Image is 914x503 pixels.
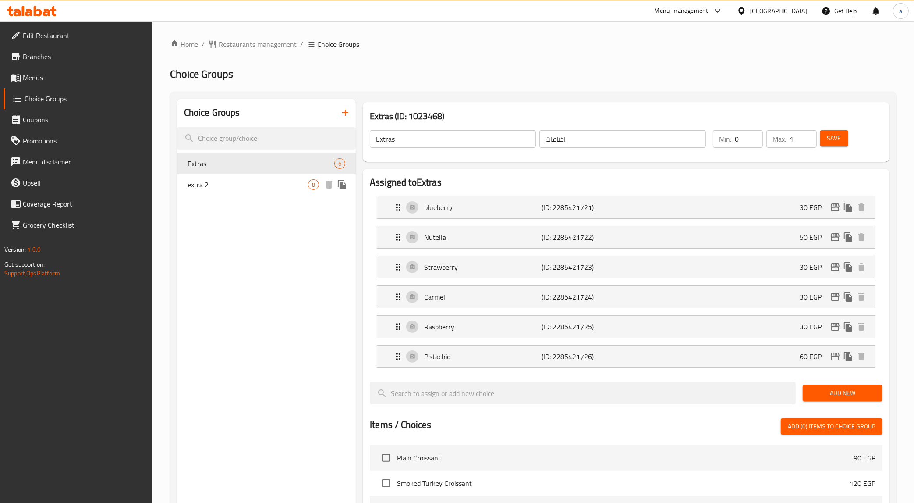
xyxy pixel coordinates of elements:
button: Add (0) items to choice group [781,418,882,435]
span: a [899,6,902,16]
p: (ID: 2285421726) [542,351,620,362]
div: Expand [377,256,875,278]
p: 30 EGP [800,292,829,302]
span: 6 [335,160,345,168]
span: Coupons [23,114,145,125]
p: Nutella [424,232,542,243]
h3: Extras (ID: 1023468) [370,109,882,123]
span: Promotions [23,136,145,146]
span: Coverage Report [23,199,145,209]
a: Coupons [4,109,152,130]
span: Grocery Checklist [23,220,145,230]
span: Select choice [377,449,395,467]
p: 50 EGP [800,232,829,243]
h2: Assigned to Extras [370,176,882,189]
span: Save [827,133,841,144]
a: Promotions [4,130,152,151]
button: delete [322,178,336,191]
p: Pistachio [424,351,542,362]
span: Restaurants management [219,39,297,50]
input: search [370,382,796,404]
span: Upsell [23,178,145,188]
p: 30 EGP [800,321,829,332]
p: Max: [772,134,786,144]
div: Choices [334,158,345,169]
div: extra 28deleteduplicate [177,174,356,195]
input: search [177,127,356,150]
div: Expand [377,316,875,338]
a: Menus [4,67,152,88]
span: Version: [4,244,26,255]
p: Raspberry [424,321,542,332]
button: edit [829,260,842,274]
span: Choice Groups [170,64,233,84]
button: duplicate [842,201,855,214]
div: Menu-management [655,6,709,16]
a: Support.OpsPlatform [4,268,60,279]
a: Menu disclaimer [4,151,152,172]
a: Restaurants management [208,39,297,50]
li: Expand [370,312,882,342]
p: 30 EGP [800,202,829,213]
div: Extras6 [177,153,356,174]
span: Extras [188,158,334,169]
span: Add New [810,388,875,399]
button: edit [829,231,842,244]
button: duplicate [842,231,855,244]
div: Expand [377,196,875,218]
button: delete [855,350,868,363]
a: Branches [4,46,152,67]
a: Home [170,39,198,50]
a: Choice Groups [4,88,152,109]
button: delete [855,290,868,303]
a: Upsell [4,172,152,193]
li: Expand [370,222,882,252]
a: Grocery Checklist [4,214,152,235]
li: Expand [370,342,882,371]
div: Expand [377,226,875,248]
button: edit [829,201,842,214]
p: blueberry [424,202,542,213]
a: Coverage Report [4,193,152,214]
p: (ID: 2285421723) [542,262,620,272]
button: Save [820,130,848,146]
p: (ID: 2285421722) [542,232,620,243]
span: Branches [23,51,145,62]
div: Expand [377,346,875,367]
button: Add New [803,385,882,401]
li: / [202,39,205,50]
p: Min: [719,134,731,144]
li: Expand [370,193,882,222]
span: Choice Groups [25,93,145,104]
button: edit [829,320,842,333]
p: Strawberry [424,262,542,272]
button: delete [855,260,868,274]
p: (ID: 2285421724) [542,292,620,302]
li: Expand [370,252,882,282]
button: duplicate [842,350,855,363]
button: duplicate [336,178,349,191]
button: duplicate [842,290,855,303]
span: 1.0.0 [27,244,41,255]
span: Menu disclaimer [23,157,145,167]
p: 30 EGP [800,262,829,272]
button: edit [829,290,842,303]
span: Choice Groups [317,39,359,50]
button: edit [829,350,842,363]
span: Menus [23,72,145,83]
p: 60 EGP [800,351,829,362]
span: 8 [308,181,319,189]
button: duplicate [842,320,855,333]
span: Plain Croissant [397,453,854,463]
div: Choices [308,179,319,190]
span: Get support on: [4,259,45,270]
span: extra 2 [188,179,308,190]
p: 90 EGP [854,453,875,463]
p: 120 EGP [850,478,875,489]
h2: Choice Groups [184,106,240,119]
button: duplicate [842,260,855,274]
button: delete [855,320,868,333]
p: (ID: 2285421725) [542,321,620,332]
p: Carmel [424,292,542,302]
button: delete [855,231,868,244]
